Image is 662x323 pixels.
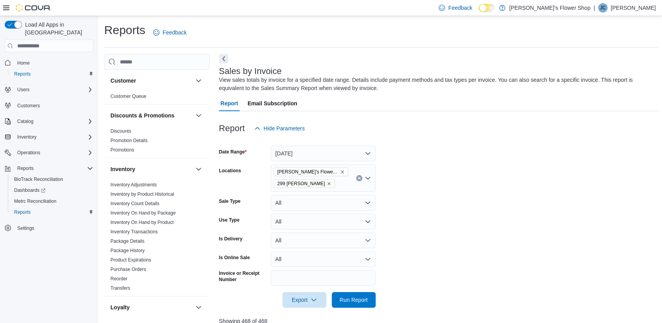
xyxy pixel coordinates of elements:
button: Reports [2,163,96,174]
span: Inventory [17,134,36,140]
span: Feedback [163,29,186,36]
p: | [593,3,595,13]
button: Customer [110,77,192,85]
button: Export [282,292,326,308]
label: Is Delivery [219,236,242,242]
span: Promotion Details [110,137,148,144]
button: Inventory [194,164,203,174]
div: Jesse Carmo [598,3,608,13]
div: Customer [104,92,210,104]
button: Remove 299 Knickerbocker from selection in this group [327,181,331,186]
span: Inventory [14,132,93,142]
a: Package History [110,248,145,253]
nav: Complex example [5,54,93,254]
h3: Inventory [110,165,135,173]
a: Inventory Transactions [110,229,158,235]
a: Purchase Orders [110,267,146,272]
button: Inventory [14,132,40,142]
a: Customers [14,101,43,110]
button: Customer [194,76,203,85]
a: Reports [11,208,34,217]
span: Promotions [110,147,134,153]
button: Inventory [110,165,192,173]
button: Loyalty [194,303,203,312]
span: Dark Mode [479,12,479,13]
h3: Loyalty [110,303,130,311]
span: Home [14,58,93,67]
p: [PERSON_NAME] [611,3,656,13]
h3: Sales by Invoice [219,67,282,76]
span: Reports [17,165,34,171]
span: Misha's Flower Shop [274,168,348,176]
div: View sales totals by invoice for a specified date range. Details include payment methods and tax ... [219,76,654,92]
span: Users [17,87,29,93]
span: Reports [11,208,93,217]
button: Settings [2,222,96,234]
button: Operations [14,148,43,157]
a: Settings [14,224,37,233]
span: BioTrack Reconciliation [14,176,63,182]
button: Users [14,85,33,94]
span: Customers [17,103,40,109]
p: [PERSON_NAME]'s Flower Shop [509,3,590,13]
span: Inventory On Hand by Package [110,210,176,216]
button: Inventory [2,132,96,143]
button: Customers [2,100,96,111]
button: [DATE] [271,146,376,161]
div: Inventory [104,180,210,296]
span: Reports [14,164,93,173]
a: BioTrack Reconciliation [11,175,66,184]
a: Discounts [110,128,131,134]
a: Inventory by Product Historical [110,191,174,197]
a: Home [14,58,33,68]
span: Operations [17,150,40,156]
span: Catalog [17,118,33,125]
span: Metrc Reconciliation [11,197,93,206]
button: BioTrack Reconciliation [8,174,96,185]
button: Metrc Reconciliation [8,196,96,207]
a: Package Details [110,238,145,244]
button: Home [2,57,96,68]
span: Reports [14,71,31,77]
button: Operations [2,147,96,158]
input: Dark Mode [479,4,495,12]
span: Customers [14,101,93,110]
span: Inventory On Hand by Product [110,219,174,226]
label: Is Online Sale [219,254,250,261]
button: Catalog [14,117,36,126]
a: Promotion Details [110,138,148,143]
a: Dashboards [8,185,96,196]
a: Product Expirations [110,257,151,263]
span: Export [287,292,322,308]
span: Settings [14,223,93,233]
label: Use Type [219,217,239,223]
button: Loyalty [110,303,192,311]
a: Feedback [150,25,190,40]
span: Home [17,60,30,66]
a: Inventory On Hand by Product [110,220,174,225]
button: All [271,214,376,229]
span: Feedback [448,4,472,12]
span: Dashboards [14,187,45,193]
span: Reorder [110,276,127,282]
span: Run Report [340,296,368,304]
button: Reports [8,69,96,79]
span: Reports [14,209,31,215]
a: Inventory Adjustments [110,182,157,188]
span: JC [600,3,606,13]
button: Discounts & Promotions [110,112,192,119]
button: Next [219,54,228,63]
h3: Report [219,124,245,133]
button: Reports [8,207,96,218]
a: Reports [11,69,34,79]
a: Inventory Count Details [110,201,159,206]
span: Dashboards [11,186,93,195]
button: Remove Misha's Flower Shop from selection in this group [340,170,345,174]
span: Customer Queue [110,93,146,99]
span: Settings [17,225,34,231]
a: Transfers [110,285,130,291]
